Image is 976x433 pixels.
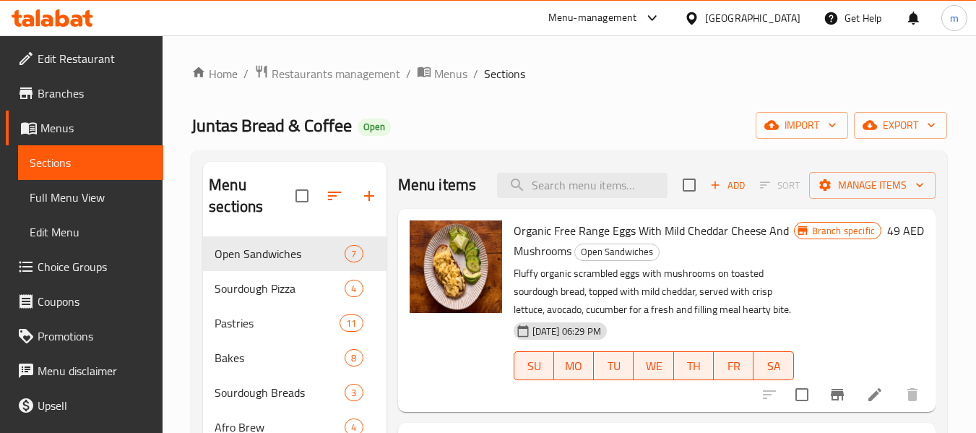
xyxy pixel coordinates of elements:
[484,65,525,82] span: Sections
[704,174,751,197] span: Add item
[634,351,673,380] button: WE
[30,189,152,206] span: Full Menu View
[215,245,345,262] span: Open Sandwiches
[674,351,714,380] button: TH
[753,351,793,380] button: SA
[345,282,362,296] span: 4
[203,306,386,340] div: Pastries11
[345,349,363,366] div: items
[751,174,809,197] span: Select section first
[40,119,152,137] span: Menus
[6,249,163,284] a: Choice Groups
[398,174,477,196] h2: Menu items
[203,340,386,375] div: Bakes8
[345,280,363,297] div: items
[38,293,152,310] span: Coupons
[358,119,391,136] div: Open
[720,356,748,377] span: FR
[410,220,502,313] img: Organic Free Range Eggs With Mild Cheddar Cheese And Mushrooms
[287,181,317,211] span: Select all sections
[520,356,548,377] span: SU
[6,319,163,353] a: Promotions
[38,85,152,102] span: Branches
[209,174,295,218] h2: Menu sections
[514,265,794,319] p: Fluffy organic scrambled eggs with mushrooms on toasted sourdough bread, topped with mild cheddar...
[865,116,936,134] span: export
[767,116,837,134] span: import
[574,244,660,261] div: Open Sandwiches
[759,356,787,377] span: SA
[6,388,163,423] a: Upsell
[243,65,249,82] li: /
[352,179,386,213] button: Add section
[6,284,163,319] a: Coupons
[854,112,947,139] button: export
[806,224,881,238] span: Branch specific
[548,9,637,27] div: Menu-management
[895,377,930,412] button: delete
[215,280,345,297] span: Sourdough Pizza
[560,356,588,377] span: MO
[345,351,362,365] span: 8
[473,65,478,82] li: /
[38,327,152,345] span: Promotions
[215,349,345,366] span: Bakes
[527,325,607,338] span: [DATE] 06:29 PM
[203,236,386,271] div: Open Sandwiches7
[6,111,163,145] a: Menus
[704,174,751,197] button: Add
[809,172,936,199] button: Manage items
[38,362,152,380] span: Menu disclaimer
[38,397,152,414] span: Upsell
[6,353,163,388] a: Menu disclaimer
[203,375,386,410] div: Sourdough Breads3
[821,176,924,194] span: Manage items
[417,64,467,83] a: Menus
[30,154,152,171] span: Sections
[340,317,362,330] span: 11
[345,386,362,400] span: 3
[554,351,594,380] button: MO
[191,65,238,82] a: Home
[191,64,947,83] nav: breadcrumb
[272,65,400,82] span: Restaurants management
[345,247,362,261] span: 7
[756,112,848,139] button: import
[215,314,340,332] span: Pastries
[215,384,345,401] span: Sourdough Breads
[680,356,708,377] span: TH
[254,64,400,83] a: Restaurants management
[345,384,363,401] div: items
[18,180,163,215] a: Full Menu View
[18,145,163,180] a: Sections
[30,223,152,241] span: Edit Menu
[6,41,163,76] a: Edit Restaurant
[317,179,352,213] span: Sort sections
[358,121,391,133] span: Open
[639,356,668,377] span: WE
[497,173,668,198] input: search
[434,65,467,82] span: Menus
[674,170,704,200] span: Select section
[787,380,817,410] span: Select to update
[345,245,363,262] div: items
[594,351,634,380] button: TU
[887,220,924,241] h6: 49 AED
[340,314,363,332] div: items
[575,244,659,260] span: Open Sandwiches
[820,377,855,412] button: Branch-specific-item
[705,10,800,26] div: [GEOGRAPHIC_DATA]
[18,215,163,249] a: Edit Menu
[514,220,789,262] span: Organic Free Range Eggs With Mild Cheddar Cheese And Mushrooms
[866,386,884,403] a: Edit menu item
[708,177,747,194] span: Add
[38,50,152,67] span: Edit Restaurant
[406,65,411,82] li: /
[191,109,352,142] span: Juntas Bread & Coffee
[714,351,753,380] button: FR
